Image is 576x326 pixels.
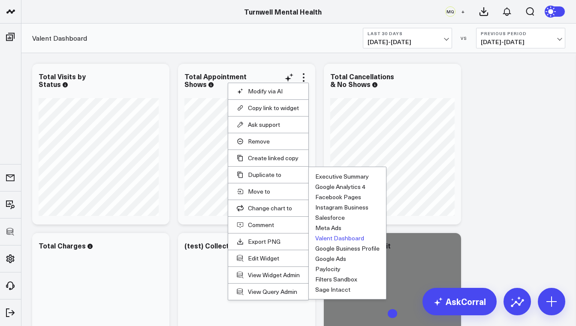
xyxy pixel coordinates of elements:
div: Total Cancellations & No Shows [330,72,394,89]
button: Facebook Pages [315,194,361,200]
button: Google Analytics 4 [315,184,365,190]
button: Create linked copy [237,154,300,162]
button: Instagram Business [315,204,368,210]
button: Meta Ads [315,225,341,231]
div: Total Charges [39,241,86,250]
span: [DATE] - [DATE] [481,39,561,45]
button: Google Ads [315,256,346,262]
button: Salesforce [315,215,345,221]
button: Move to [237,188,300,195]
button: Change chart to [237,204,300,212]
button: Duplicate to [237,171,300,179]
button: Paylocity [315,266,341,272]
button: Remove [237,138,300,145]
button: Ask support [237,121,300,129]
button: + [458,6,468,17]
button: Filters Sandbox [315,276,357,282]
div: (test) Collections [184,241,243,250]
a: View Query Admin [237,288,300,296]
button: Modify via AI [237,87,300,95]
a: Valent Dashboard [32,33,87,43]
button: Copy link to widget [237,104,300,112]
a: AskCorral [422,288,497,315]
a: Export PNG [237,238,300,245]
b: Last 30 Days [368,31,447,36]
button: Previous Period[DATE]-[DATE] [476,28,565,48]
button: Valent Dashboard [315,235,364,241]
div: Total Visits by Status [39,72,86,89]
button: Sage Intacct [315,287,350,293]
span: [DATE] - [DATE] [368,39,447,45]
b: Previous Period [481,31,561,36]
button: Comment [237,221,300,229]
div: Total Appointment Shows [184,72,247,89]
a: View Widget Admin [237,271,300,279]
div: VS [456,36,472,41]
div: MQ [445,6,455,17]
a: Turnwell Mental Health [244,7,322,16]
button: Edit Widget [237,254,300,262]
button: Google Business Profile [315,245,380,251]
span: + [461,9,465,15]
button: Executive Summary [315,173,369,179]
button: Last 30 Days[DATE]-[DATE] [363,28,452,48]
